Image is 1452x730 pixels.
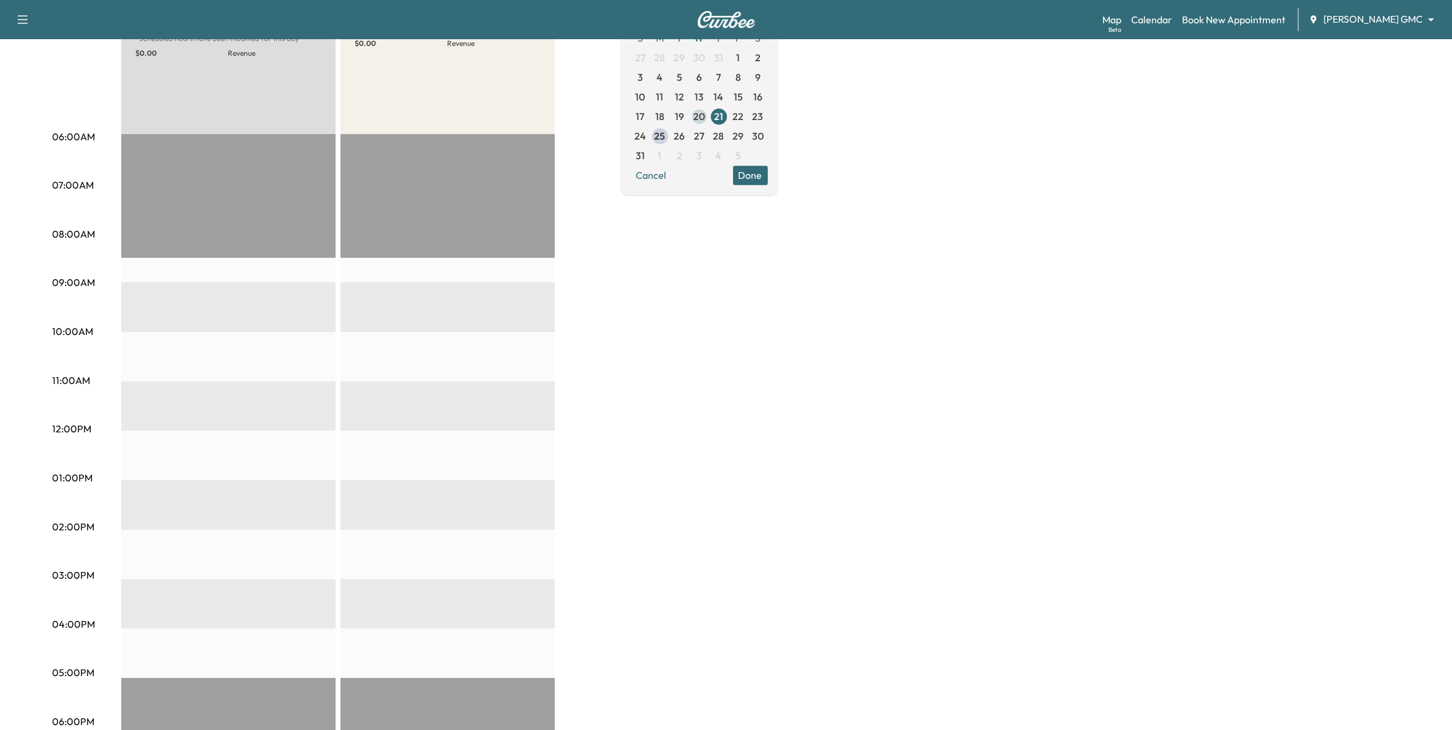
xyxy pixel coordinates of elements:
[136,48,228,58] p: $ 0.00
[753,89,762,104] span: 16
[1131,12,1172,27] a: Calendar
[53,129,96,144] p: 06:00AM
[674,50,685,65] span: 29
[228,48,321,58] p: Revenue
[655,50,666,65] span: 28
[694,129,704,143] span: 27
[53,665,95,680] p: 05:00PM
[716,148,722,163] span: 4
[1108,25,1121,34] div: Beta
[714,50,723,65] span: 31
[696,70,702,85] span: 6
[53,227,96,241] p: 08:00AM
[53,714,95,729] p: 06:00PM
[638,70,643,85] span: 3
[636,109,645,124] span: 17
[655,129,666,143] span: 25
[675,89,684,104] span: 12
[53,617,96,631] p: 04:00PM
[755,50,761,65] span: 2
[53,421,92,436] p: 12:00PM
[755,70,761,85] span: 9
[53,519,95,534] p: 02:00PM
[752,129,764,143] span: 30
[714,109,723,124] span: 21
[658,148,662,163] span: 1
[636,89,645,104] span: 10
[693,50,705,65] span: 30
[53,470,93,485] p: 01:00PM
[697,11,756,28] img: Curbee Logo
[714,89,724,104] span: 14
[733,109,744,124] span: 22
[635,50,645,65] span: 27
[53,373,91,388] p: 11:00AM
[636,148,645,163] span: 31
[735,148,741,163] span: 5
[694,89,704,104] span: 13
[737,50,740,65] span: 1
[693,109,705,124] span: 20
[733,165,768,185] button: Done
[1102,12,1121,27] a: MapBeta
[656,89,664,104] span: 11
[675,109,684,124] span: 19
[733,129,744,143] span: 29
[655,109,664,124] span: 18
[657,70,663,85] span: 4
[674,129,685,143] span: 26
[53,275,96,290] p: 09:00AM
[448,39,540,48] p: Revenue
[53,178,94,192] p: 07:00AM
[1182,12,1285,27] a: Book New Appointment
[631,165,672,185] button: Cancel
[355,39,448,48] p: $ 0.00
[677,148,682,163] span: 2
[53,568,95,582] p: 03:00PM
[1323,12,1423,26] span: [PERSON_NAME] GMC
[753,109,764,124] span: 23
[713,129,724,143] span: 28
[53,324,94,339] p: 10:00AM
[696,148,702,163] span: 3
[717,70,721,85] span: 7
[677,70,682,85] span: 5
[634,129,646,143] span: 24
[735,70,741,85] span: 8
[734,89,743,104] span: 15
